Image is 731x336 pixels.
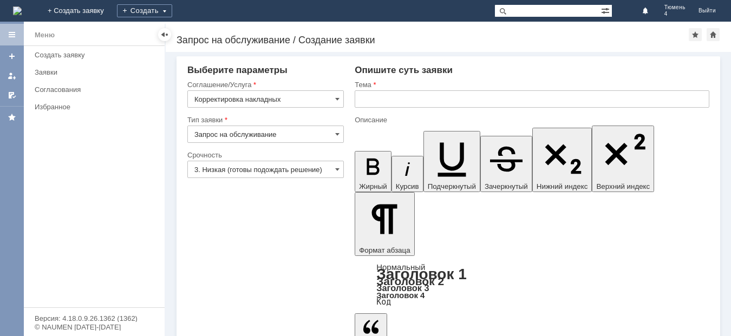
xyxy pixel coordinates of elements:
span: Тюмень [664,4,686,11]
div: Заявки [35,68,158,76]
div: Согласования [35,85,158,94]
div: Версия: 4.18.0.9.26.1362 (1362) [35,315,154,322]
button: Жирный [355,151,391,192]
a: Код [376,297,391,307]
div: Соглашение/Услуга [187,81,342,88]
a: Заголовок 2 [376,275,444,287]
span: Курсив [396,182,419,190]
button: Подчеркнутый [423,131,480,192]
button: Нижний индекс [532,128,592,192]
div: Меню [35,29,55,42]
div: Создать [117,4,172,17]
span: Нижний индекс [537,182,588,190]
div: Формат абзаца [355,263,709,306]
a: Нормальный [376,262,425,272]
span: Формат абзаца [359,246,410,254]
a: Мои согласования [3,87,21,104]
div: Тип заявки [187,116,342,123]
a: Заголовок 4 [376,291,425,300]
div: Запрос на обслуживание / Создание заявки [177,35,689,45]
div: Тема [355,81,707,88]
div: Добавить в избранное [689,28,702,41]
div: Создать заявку [35,51,158,59]
span: Верхний индекс [596,182,650,190]
a: Перейти на домашнюю страницу [13,6,22,15]
button: Зачеркнутый [480,136,532,192]
button: Курсив [391,156,423,192]
a: Заголовок 1 [376,266,467,282]
a: Создать заявку [30,47,162,63]
div: Сделать домашней страницей [707,28,720,41]
div: Скрыть меню [158,28,171,41]
span: Зачеркнутый [485,182,528,190]
div: Избранное [35,103,146,111]
button: Верхний индекс [592,126,654,192]
span: 4 [664,11,686,17]
button: Формат абзаца [355,192,414,256]
img: logo [13,6,22,15]
div: Описание [355,116,707,123]
a: Заголовок 3 [376,283,429,293]
span: Расширенный поиск [601,5,612,15]
a: Согласования [30,81,162,98]
a: Мои заявки [3,67,21,84]
span: Жирный [359,182,387,190]
a: Создать заявку [3,48,21,65]
span: Подчеркнутый [428,182,476,190]
span: Выберите параметры [187,65,288,75]
div: Срочность [187,151,342,159]
span: Опишите суть заявки [355,65,453,75]
div: © NAUMEN [DATE]-[DATE] [35,324,154,331]
a: Заявки [30,64,162,81]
